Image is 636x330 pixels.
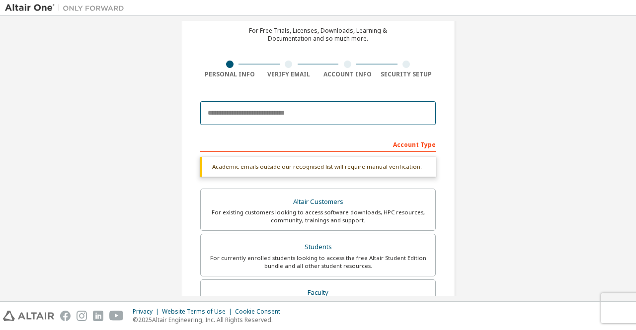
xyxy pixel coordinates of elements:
[207,254,429,270] div: For currently enrolled students looking to access the free Altair Student Edition bundle and all ...
[60,311,71,321] img: facebook.svg
[249,27,387,43] div: For Free Trials, Licenses, Downloads, Learning & Documentation and so much more.
[133,316,286,324] p: © 2025 Altair Engineering, Inc. All Rights Reserved.
[200,70,259,78] div: Personal Info
[200,157,436,177] div: Academic emails outside our recognised list will require manual verification.
[207,195,429,209] div: Altair Customers
[3,311,54,321] img: altair_logo.svg
[235,308,286,316] div: Cookie Consent
[377,70,436,78] div: Security Setup
[77,311,87,321] img: instagram.svg
[109,311,124,321] img: youtube.svg
[207,240,429,254] div: Students
[207,208,429,224] div: For existing customers looking to access software downloads, HPC resources, community, trainings ...
[200,136,436,152] div: Account Type
[162,308,235,316] div: Website Terms of Use
[318,70,377,78] div: Account Info
[93,311,103,321] img: linkedin.svg
[207,286,429,300] div: Faculty
[259,70,318,78] div: Verify Email
[238,9,398,21] div: Create an Altair One Account
[5,3,129,13] img: Altair One
[133,308,162,316] div: Privacy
